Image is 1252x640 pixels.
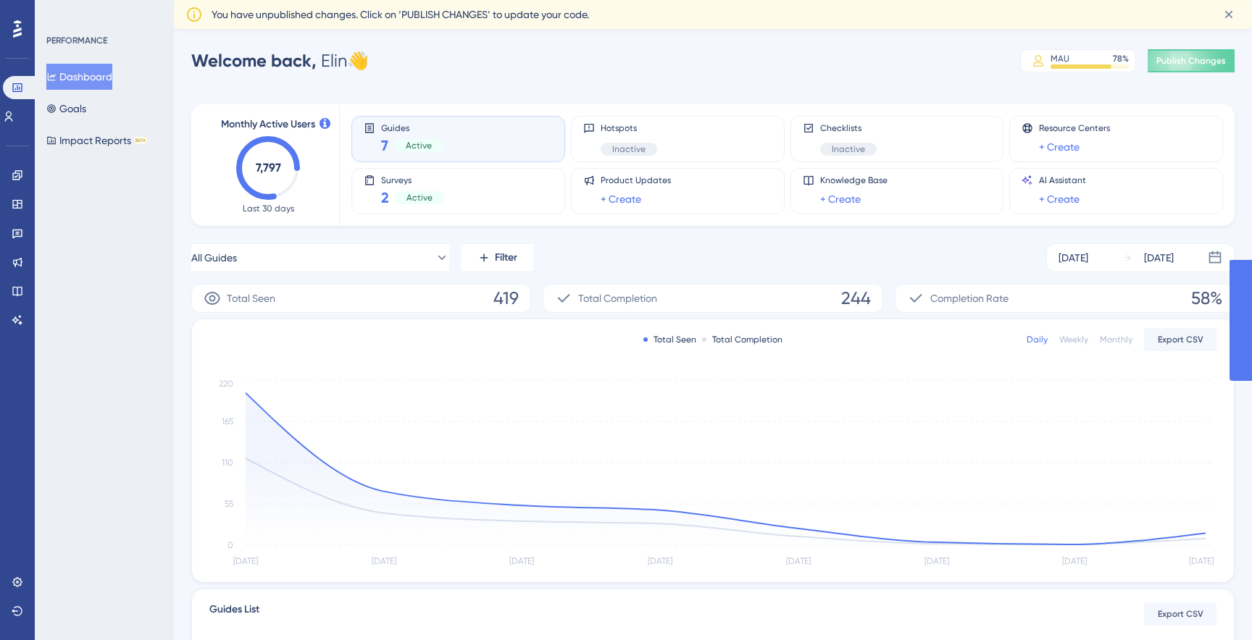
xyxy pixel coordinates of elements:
[222,416,233,426] tspan: 165
[46,127,147,153] button: Impact ReportsBETA
[1059,249,1088,266] div: [DATE]
[406,140,432,151] span: Active
[1051,53,1069,64] div: MAU
[46,96,86,122] button: Goals
[643,334,696,345] div: Total Seen
[221,116,315,133] span: Monthly Active Users
[841,287,871,310] span: 244
[601,190,641,208] a: + Create
[930,290,1009,307] span: Completion Rate
[209,601,259,627] span: Guides List
[786,556,811,566] tspan: [DATE]
[191,50,317,71] span: Welcome back,
[1189,556,1214,566] tspan: [DATE]
[1039,122,1110,134] span: Resource Centers
[1144,328,1216,351] button: Export CSV
[233,556,258,566] tspan: [DATE]
[406,192,433,203] span: Active
[1100,334,1132,345] div: Monthly
[601,174,671,186] span: Product Updates
[372,556,396,566] tspan: [DATE]
[820,190,861,208] a: + Create
[219,379,233,389] tspan: 220
[256,161,281,174] text: 7,797
[46,35,107,46] div: PERFORMANCE
[225,499,233,509] tspan: 55
[381,135,388,156] span: 7
[1059,334,1088,345] div: Weekly
[1039,174,1086,186] span: AI Assistant
[1156,55,1226,67] span: Publish Changes
[381,122,443,132] span: Guides
[1148,49,1235,72] button: Publish Changes
[222,458,233,468] tspan: 110
[191,49,369,72] div: Elin 👋
[1039,138,1080,156] a: + Create
[1191,287,1222,310] span: 58%
[493,287,519,310] span: 419
[212,6,589,23] span: You have unpublished changes. Click on ‘PUBLISH CHANGES’ to update your code.
[381,188,389,208] span: 2
[612,143,646,155] span: Inactive
[1144,602,1216,626] button: Export CSV
[1062,556,1087,566] tspan: [DATE]
[228,540,233,550] tspan: 0
[1027,334,1048,345] div: Daily
[46,64,112,90] button: Dashboard
[820,174,888,186] span: Knowledge Base
[832,143,865,155] span: Inactive
[461,243,533,272] button: Filter
[702,334,783,345] div: Total Completion
[648,556,672,566] tspan: [DATE]
[1191,583,1235,626] iframe: UserGuiding AI Assistant Launcher
[1039,190,1080,208] a: + Create
[509,556,534,566] tspan: [DATE]
[1158,334,1203,345] span: Export CSV
[1113,53,1129,64] div: 78 %
[1144,249,1174,266] div: [DATE]
[227,290,275,307] span: Total Seen
[925,556,949,566] tspan: [DATE]
[495,249,517,266] span: Filter
[1158,608,1203,620] span: Export CSV
[243,203,294,214] span: Last 30 days
[578,290,657,307] span: Total Completion
[134,137,147,144] div: BETA
[191,243,449,272] button: All Guides
[820,122,877,134] span: Checklists
[601,122,657,134] span: Hotspots
[381,174,444,185] span: Surveys
[191,249,237,266] span: All Guides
